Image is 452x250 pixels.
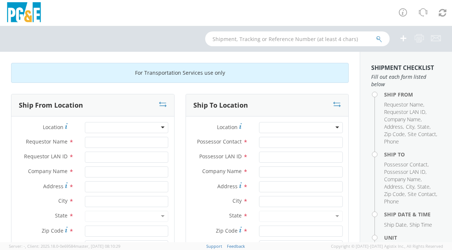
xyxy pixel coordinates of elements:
[406,123,414,130] span: City
[43,183,63,190] span: Address
[371,73,441,88] span: Fill out each form listed below
[43,124,63,131] span: Location
[11,63,349,83] div: For Transportation Services use only
[232,197,242,204] span: City
[384,168,427,176] li: ,
[384,183,403,190] span: Address
[227,243,245,249] a: Feedback
[371,64,434,72] strong: Shipment Checklist
[384,131,406,138] li: ,
[331,243,443,249] span: Copyright © [DATE]-[DATE] Agistix Inc., All Rights Reserved
[212,241,242,249] span: Site Contact
[384,221,408,229] li: ,
[417,183,429,190] span: State
[384,101,424,108] li: ,
[384,168,425,175] span: Possessor LAN ID
[384,131,405,138] span: Zip Code
[75,243,120,249] span: master, [DATE] 08:10:29
[384,198,399,205] span: Phone
[408,131,437,138] li: ,
[42,227,63,234] span: Zip Code
[28,168,68,175] span: Company Name
[384,161,429,168] li: ,
[384,116,421,123] span: Company Name
[408,190,437,198] li: ,
[408,190,436,197] span: Site Contact
[384,116,422,123] li: ,
[24,153,68,160] span: Requestor LAN ID
[384,212,441,217] h4: Ship Date & Time
[25,243,26,249] span: ,
[202,168,242,175] span: Company Name
[384,108,427,116] li: ,
[384,183,404,190] li: ,
[217,183,238,190] span: Address
[206,243,222,249] a: Support
[410,221,432,228] span: Ship Time
[216,227,238,234] span: Zip Code
[384,108,425,115] span: Requestor LAN ID
[417,183,431,190] li: ,
[217,124,238,131] span: Location
[9,243,26,249] span: Server: -
[406,123,415,131] li: ,
[406,183,414,190] span: City
[55,212,68,219] span: State
[417,123,429,130] span: State
[384,221,407,228] span: Ship Date
[199,153,242,160] span: Possessor LAN ID
[193,102,248,109] h3: Ship To Location
[384,176,421,183] span: Company Name
[205,31,390,46] input: Shipment, Tracking or Reference Number (at least 4 chars)
[384,190,405,197] span: Zip Code
[6,2,42,24] img: pge-logo-06675f144f4cfa6a6814.png
[417,123,431,131] li: ,
[384,92,441,97] h4: Ship From
[26,138,68,145] span: Requestor Name
[197,138,242,145] span: Possessor Contact
[384,123,403,130] span: Address
[384,138,399,145] span: Phone
[384,190,406,198] li: ,
[406,183,415,190] li: ,
[408,131,436,138] span: Site Contact
[58,197,68,204] span: City
[27,243,120,249] span: Client: 2025.18.0-0e69584
[384,123,404,131] li: ,
[229,212,242,219] span: State
[384,235,441,240] h4: Unit
[384,176,422,183] li: ,
[38,241,68,249] span: Site Contact
[384,152,441,157] h4: Ship To
[19,102,83,109] h3: Ship From Location
[384,161,428,168] span: Possessor Contact
[384,101,423,108] span: Requestor Name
